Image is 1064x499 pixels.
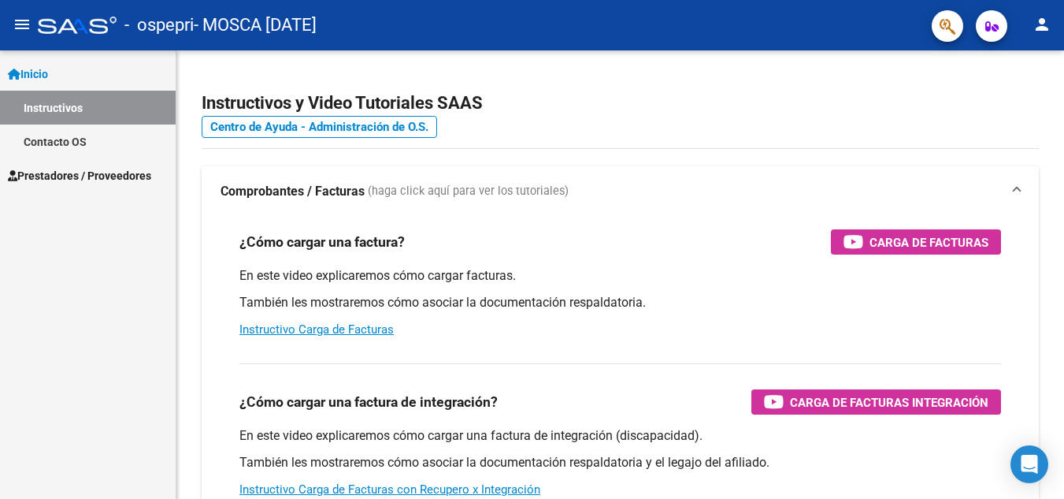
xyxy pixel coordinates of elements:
strong: Comprobantes / Facturas [221,183,365,200]
h3: ¿Cómo cargar una factura? [239,231,405,253]
p: También les mostraremos cómo asociar la documentación respaldatoria. [239,294,1001,311]
div: Open Intercom Messenger [1010,445,1048,483]
button: Carga de Facturas Integración [751,389,1001,415]
span: - ospepri [124,8,194,43]
span: Carga de Facturas Integración [790,393,988,412]
mat-icon: person [1032,15,1051,34]
mat-expansion-panel-header: Comprobantes / Facturas (haga click aquí para ver los tutoriales) [202,166,1039,217]
span: Prestadores / Proveedores [8,167,151,184]
mat-icon: menu [13,15,32,34]
button: Carga de Facturas [831,229,1001,255]
p: También les mostraremos cómo asociar la documentación respaldatoria y el legajo del afiliado. [239,454,1001,471]
p: En este video explicaremos cómo cargar facturas. [239,267,1001,285]
a: Instructivo Carga de Facturas con Recupero x Integración [239,482,540,497]
span: Inicio [8,65,48,83]
span: Carga de Facturas [869,233,988,252]
p: En este video explicaremos cómo cargar una factura de integración (discapacidad). [239,427,1001,445]
span: (haga click aquí para ver los tutoriales) [368,183,569,200]
a: Instructivo Carga de Facturas [239,322,394,337]
a: Centro de Ayuda - Administración de O.S. [202,116,437,138]
span: - MOSCA [DATE] [194,8,317,43]
h3: ¿Cómo cargar una factura de integración? [239,391,498,413]
h2: Instructivos y Video Tutoriales SAAS [202,88,1039,118]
